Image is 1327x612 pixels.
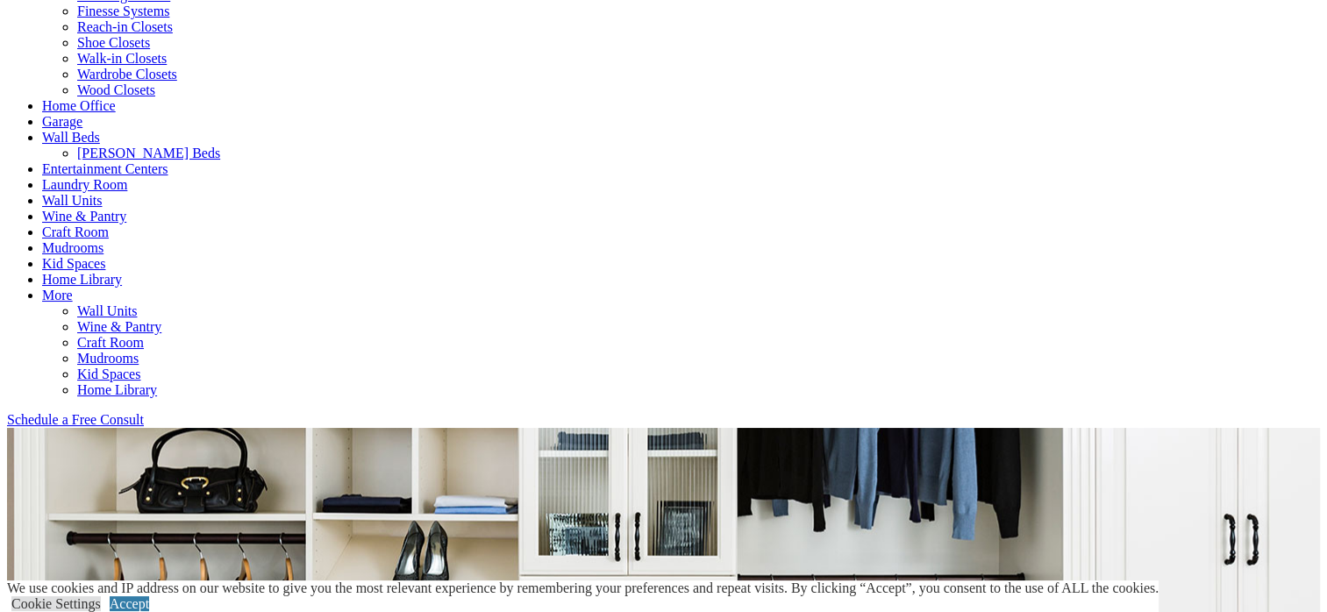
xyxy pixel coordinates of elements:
a: Kid Spaces [42,256,105,271]
a: Mudrooms [77,351,139,366]
a: More menu text will display only on big screen [42,288,73,302]
a: Home Library [42,272,122,287]
a: Wine & Pantry [42,209,126,224]
a: Finesse Systems [77,4,169,18]
a: Craft Room [42,224,109,239]
a: Craft Room [77,335,144,350]
a: Schedule a Free Consult (opens a dropdown menu) [7,412,144,427]
a: Reach-in Closets [77,19,173,34]
a: [PERSON_NAME] Beds [77,146,220,160]
a: Wardrobe Closets [77,67,177,82]
a: Shoe Closets [77,35,150,50]
a: Wall Units [42,193,102,208]
a: Accept [110,596,149,611]
a: Home Library [77,382,157,397]
a: Entertainment Centers [42,161,168,176]
a: Wall Units [77,303,137,318]
div: We use cookies and IP address on our website to give you the most relevant experience by remember... [7,580,1159,596]
a: Cookie Settings [11,596,101,611]
a: Kid Spaces [77,366,140,381]
a: Garage [42,114,82,129]
a: Wood Closets [77,82,155,97]
a: Home Office [42,98,116,113]
a: Laundry Room [42,177,127,192]
a: Wall Beds [42,130,100,145]
a: Walk-in Closets [77,51,167,66]
a: Mudrooms [42,240,103,255]
a: Wine & Pantry [77,319,161,334]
